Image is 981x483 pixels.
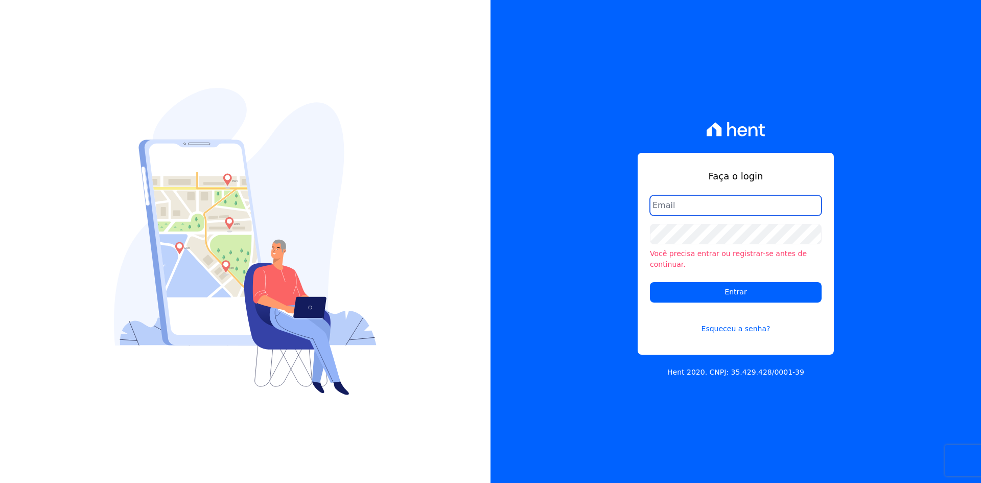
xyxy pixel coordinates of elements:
[650,311,822,334] a: Esqueceu a senha?
[114,88,377,395] img: Login
[650,282,822,303] input: Entrar
[650,169,822,183] h1: Faça o login
[650,195,822,216] input: Email
[667,367,804,378] p: Hent 2020. CNPJ: 35.429.428/0001-39
[650,248,822,270] li: Você precisa entrar ou registrar-se antes de continuar.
